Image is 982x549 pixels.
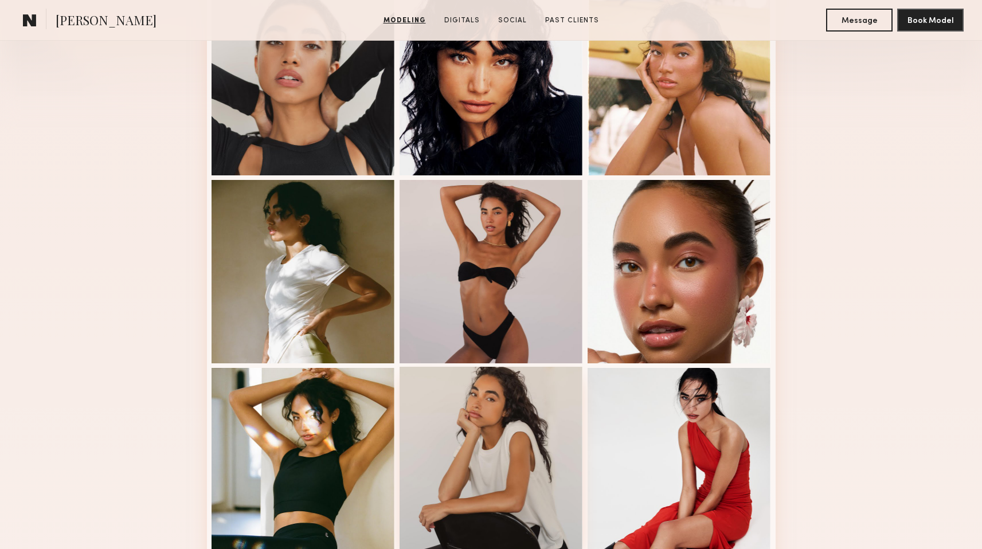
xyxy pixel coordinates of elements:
a: Digitals [440,15,484,26]
a: Book Model [897,15,964,25]
a: Modeling [379,15,431,26]
button: Message [826,9,893,32]
button: Book Model [897,9,964,32]
a: Past Clients [541,15,604,26]
a: Social [494,15,531,26]
span: [PERSON_NAME] [56,11,157,32]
